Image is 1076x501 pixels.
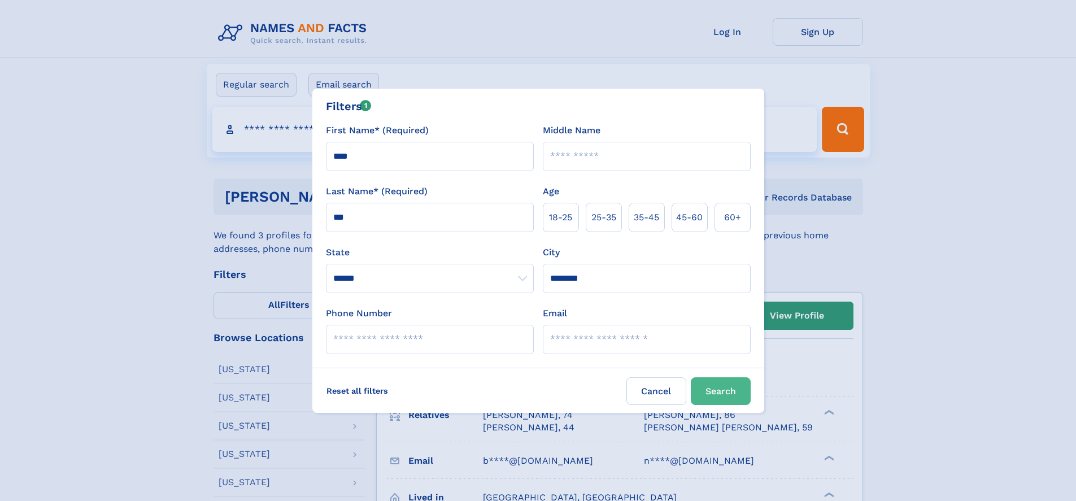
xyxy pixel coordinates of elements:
[591,211,616,224] span: 25‑35
[676,211,703,224] span: 45‑60
[326,124,429,137] label: First Name* (Required)
[691,377,751,405] button: Search
[634,211,659,224] span: 35‑45
[626,377,686,405] label: Cancel
[543,246,560,259] label: City
[326,246,534,259] label: State
[319,377,395,404] label: Reset all filters
[543,185,559,198] label: Age
[549,211,572,224] span: 18‑25
[326,98,372,115] div: Filters
[543,307,567,320] label: Email
[326,185,428,198] label: Last Name* (Required)
[326,307,392,320] label: Phone Number
[543,124,600,137] label: Middle Name
[724,211,741,224] span: 60+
